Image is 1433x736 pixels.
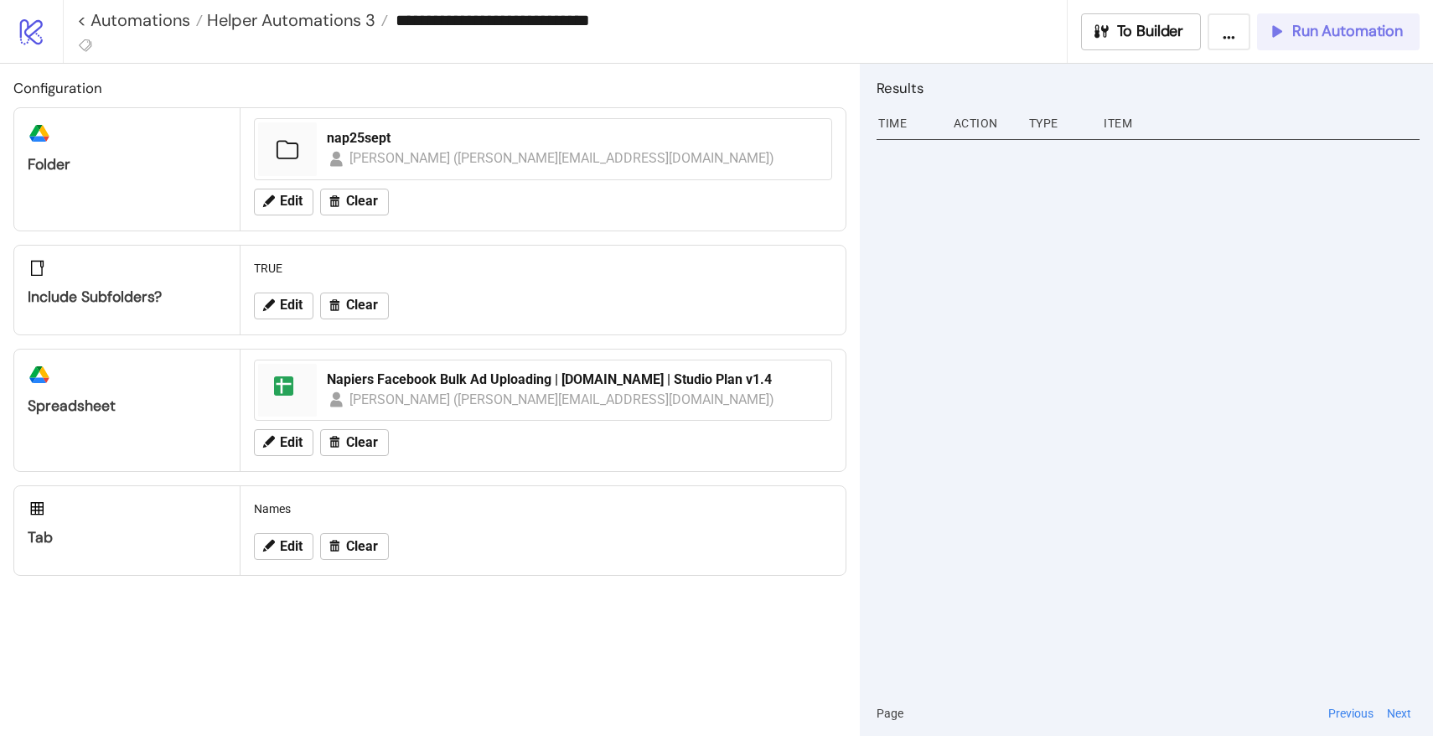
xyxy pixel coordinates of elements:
[1257,13,1420,50] button: Run Automation
[1292,22,1403,41] span: Run Automation
[320,189,389,215] button: Clear
[13,77,846,99] h2: Configuration
[247,493,839,525] div: Names
[327,371,821,389] div: Napiers Facebook Bulk Ad Uploading | [DOMAIN_NAME] | Studio Plan v1.4
[349,148,775,168] div: [PERSON_NAME] ([PERSON_NAME][EMAIL_ADDRESS][DOMAIN_NAME])
[1323,704,1379,723] button: Previous
[877,77,1420,99] h2: Results
[203,12,388,29] a: Helper Automations 3
[1081,13,1202,50] button: To Builder
[77,12,203,29] a: < Automations
[320,429,389,456] button: Clear
[346,194,378,209] span: Clear
[1382,704,1416,723] button: Next
[1027,107,1091,139] div: Type
[280,539,303,554] span: Edit
[346,539,378,554] span: Clear
[320,533,389,560] button: Clear
[254,429,313,456] button: Edit
[320,293,389,319] button: Clear
[247,252,839,284] div: TRUE
[877,704,903,723] span: Page
[346,298,378,313] span: Clear
[280,298,303,313] span: Edit
[254,293,313,319] button: Edit
[254,189,313,215] button: Edit
[1208,13,1250,50] button: ...
[28,397,226,416] div: Spreadsheet
[1117,22,1184,41] span: To Builder
[327,129,821,148] div: nap25sept
[28,288,226,307] div: Include subfolders?
[280,435,303,450] span: Edit
[203,9,375,31] span: Helper Automations 3
[28,155,226,174] div: Folder
[349,389,775,410] div: [PERSON_NAME] ([PERSON_NAME][EMAIL_ADDRESS][DOMAIN_NAME])
[28,528,226,547] div: Tab
[280,194,303,209] span: Edit
[254,533,313,560] button: Edit
[877,107,940,139] div: Time
[952,107,1016,139] div: Action
[1102,107,1420,139] div: Item
[346,435,378,450] span: Clear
